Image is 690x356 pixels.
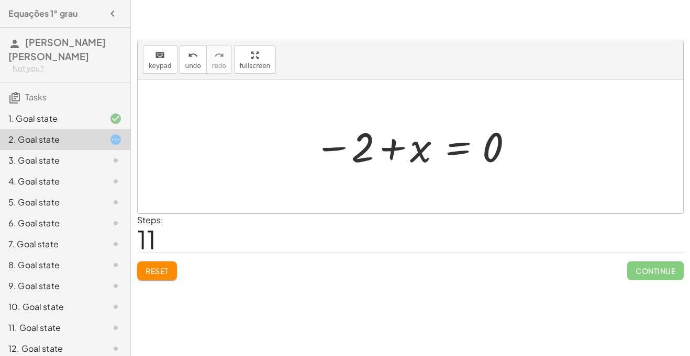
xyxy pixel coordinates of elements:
div: 4. Goal state [8,175,93,188]
i: Task not started. [109,154,122,167]
i: Task started. [109,133,122,146]
div: 1. Goal state [8,112,93,125]
button: Reset [137,261,177,280]
span: 11 [137,223,156,255]
i: Task not started. [109,217,122,229]
div: 9. Goal state [8,280,93,292]
i: keyboard [155,49,165,62]
div: 11. Goal state [8,321,93,334]
button: undoundo [180,45,207,74]
i: Task not started. [109,280,122,292]
div: 8. Goal state [8,259,93,271]
div: 2. Goal state [8,133,93,146]
label: Steps: [137,214,163,225]
div: 7. Goal state [8,238,93,250]
button: keyboardkeypad [143,45,177,74]
i: Task not started. [109,321,122,334]
span: keypad [149,62,172,70]
h4: Equações 1° grau [8,7,77,20]
div: Not you? [13,63,122,74]
span: redo [212,62,226,70]
span: undo [185,62,201,70]
button: redoredo [206,45,232,74]
div: 6. Goal state [8,217,93,229]
div: 12. Goal state [8,342,93,355]
div: 3. Goal state [8,154,93,167]
span: fullscreen [240,62,270,70]
div: 10. Goal state [8,301,93,313]
i: Task not started. [109,196,122,209]
button: fullscreen [234,45,276,74]
i: Task not started. [109,259,122,271]
span: Reset [146,266,169,275]
i: Task not started. [109,238,122,250]
i: Task not started. [109,342,122,355]
i: Task finished and correct. [109,112,122,125]
i: undo [188,49,198,62]
i: redo [214,49,224,62]
span: Tasks [25,91,47,102]
i: Task not started. [109,175,122,188]
i: Task not started. [109,301,122,313]
div: 5. Goal state [8,196,93,209]
span: [PERSON_NAME] [PERSON_NAME] [8,36,106,62]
